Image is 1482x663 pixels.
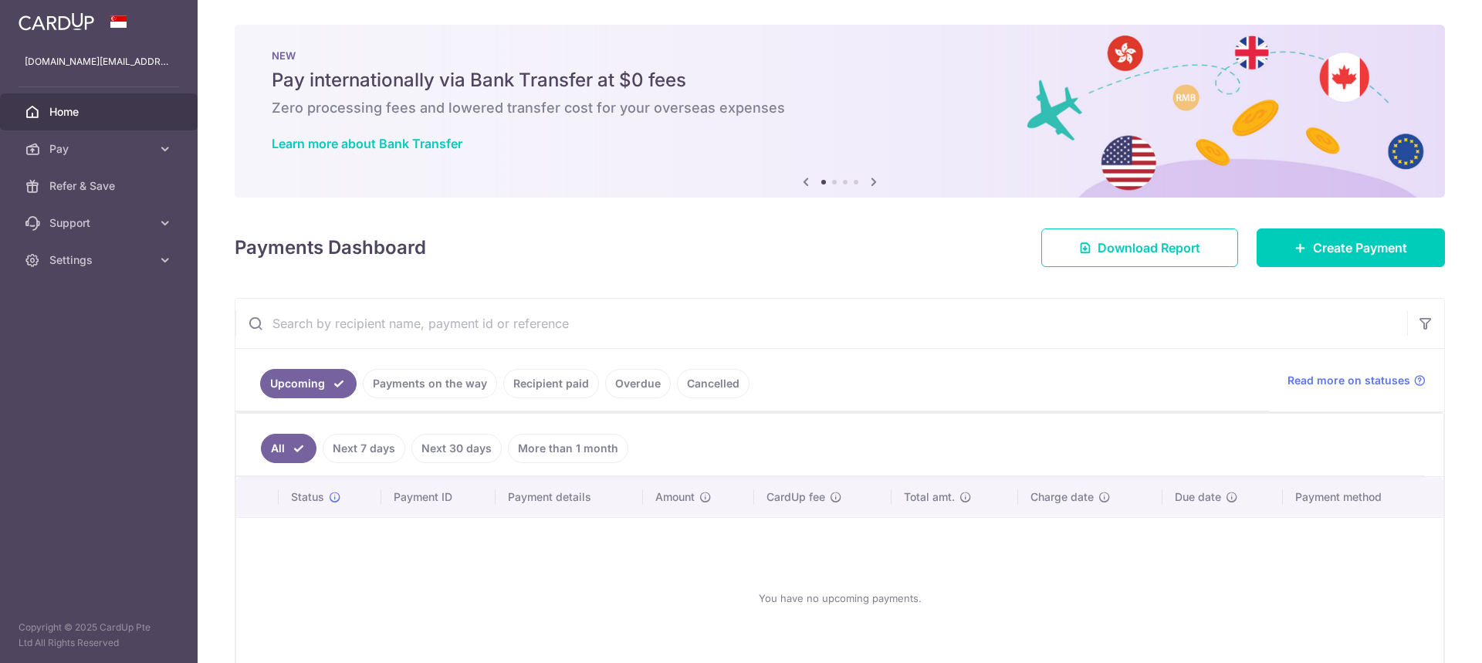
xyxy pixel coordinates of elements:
[1041,228,1238,267] a: Download Report
[655,489,695,505] span: Amount
[272,68,1408,93] h5: Pay internationally via Bank Transfer at $0 fees
[904,489,955,505] span: Total amt.
[1030,489,1094,505] span: Charge date
[49,252,151,268] span: Settings
[49,141,151,157] span: Pay
[49,104,151,120] span: Home
[235,25,1445,198] img: Bank transfer banner
[272,49,1408,62] p: NEW
[25,54,173,69] p: [DOMAIN_NAME][EMAIL_ADDRESS][DOMAIN_NAME]
[605,369,671,398] a: Overdue
[503,369,599,398] a: Recipient paid
[235,234,426,262] h4: Payments Dashboard
[1257,228,1445,267] a: Create Payment
[272,99,1408,117] h6: Zero processing fees and lowered transfer cost for your overseas expenses
[1287,373,1410,388] span: Read more on statuses
[1098,238,1200,257] span: Download Report
[363,369,497,398] a: Payments on the way
[49,178,151,194] span: Refer & Save
[381,477,496,517] th: Payment ID
[1287,373,1426,388] a: Read more on statuses
[766,489,825,505] span: CardUp fee
[19,12,94,31] img: CardUp
[411,434,502,463] a: Next 30 days
[235,299,1407,348] input: Search by recipient name, payment id or reference
[1313,238,1407,257] span: Create Payment
[508,434,628,463] a: More than 1 month
[496,477,644,517] th: Payment details
[323,434,405,463] a: Next 7 days
[291,489,324,505] span: Status
[261,434,316,463] a: All
[1283,477,1443,517] th: Payment method
[260,369,357,398] a: Upcoming
[49,215,151,231] span: Support
[1175,489,1221,505] span: Due date
[677,369,749,398] a: Cancelled
[272,136,462,151] a: Learn more about Bank Transfer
